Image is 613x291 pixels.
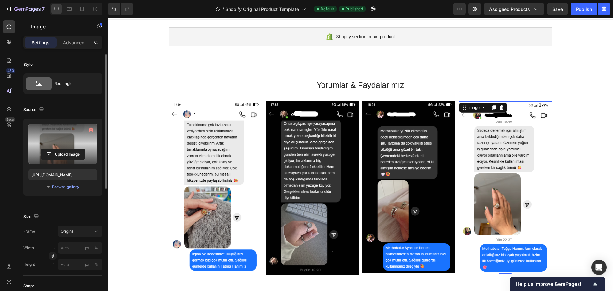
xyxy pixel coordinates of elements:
[571,3,597,15] button: Publish
[23,283,35,289] div: Shape
[23,245,34,251] label: Width
[255,83,348,255] img: gempages_586021222484017867-a6467053-fe3f-4563-88d0-69525e90c1fa.png
[83,261,91,268] button: %
[31,23,85,30] p: Image
[352,83,444,257] img: gempages_586021222484017867-6754f0ad-8543-4580-a649-702580b0cee6.png
[3,3,48,15] button: 7
[61,228,75,234] span: Original
[5,117,15,122] div: Beta
[52,184,79,190] button: Browse gallery
[92,261,100,268] button: px
[547,3,568,15] button: Save
[345,6,363,12] span: Published
[108,3,133,15] div: Undo/Redo
[23,105,45,114] div: Source
[83,244,91,252] button: %
[58,226,102,237] button: Original
[321,6,334,12] span: Default
[47,183,50,191] span: or
[94,262,98,267] div: %
[92,244,100,252] button: px
[6,68,15,73] div: 450
[484,3,544,15] button: Assigned Products
[23,228,35,234] label: Frame
[158,83,251,257] img: gempages_586021222484017867-8217e355-72c9-4665-b269-8205f3e4c15b.png
[63,39,85,46] p: Advanced
[359,87,373,93] div: Image
[28,169,97,180] input: https://example.com/image.jpg
[23,212,40,221] div: Size
[54,76,93,91] div: Rectangle
[23,262,35,267] label: Height
[58,242,102,254] input: px%
[516,280,599,288] button: Show survey - Help us improve GemPages!
[41,149,85,160] button: Upload Image
[85,245,89,251] div: px
[516,281,591,287] span: Help us improve GemPages!
[42,5,45,13] p: 7
[576,6,592,12] div: Publish
[52,184,79,190] div: Browse gallery
[94,245,98,251] div: %
[489,6,530,12] span: Assigned Products
[32,39,49,46] p: Settings
[85,262,89,267] div: px
[58,259,102,270] input: px%
[223,6,224,12] span: /
[108,18,613,291] iframe: Design area
[552,6,563,12] span: Save
[23,62,33,67] div: Style
[591,260,607,275] div: Open Intercom Messenger
[225,6,299,12] span: Shopify Original Product Template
